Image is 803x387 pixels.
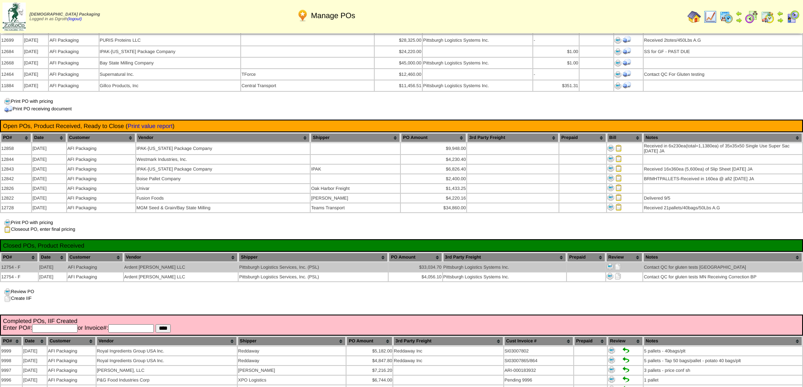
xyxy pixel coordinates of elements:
[504,366,573,375] td: ARI-000183932
[1,366,22,375] td: 9997
[607,273,613,280] img: Print
[504,336,573,346] th: Cust Invoice #
[67,272,123,281] td: AFI Packaging
[3,324,800,333] form: Enter PO#: or Invoice#:
[534,49,578,54] div: $1.00
[99,35,240,45] td: PURIS Proteins LLC
[24,69,48,80] td: [DATE]
[533,35,579,45] td: -
[67,203,135,212] td: AFI Packaging
[239,253,388,262] th: Shipper
[238,347,346,355] td: Reddaway
[136,133,310,142] th: Vendor
[1,155,31,164] td: 12844
[615,37,621,44] img: Print
[347,368,392,373] div: $7,216.20
[615,194,622,201] img: Close PO
[533,69,579,80] td: -
[777,10,784,17] img: arrowleft.gif
[24,35,48,45] td: [DATE]
[423,58,532,68] td: Pittsburgh Logistics Systems Inc.
[124,272,238,281] td: Ardent [PERSON_NAME] LLC
[97,376,237,384] td: P&G Food Industries Corp
[720,10,733,24] img: calendarprod.gif
[99,46,240,57] td: IPAK-[US_STATE] Package Company
[567,253,605,262] th: Prepaid
[1,336,22,346] th: PO#
[23,347,47,355] td: [DATE]
[1,174,31,183] td: 12842
[623,69,631,78] img: Print Receiving Document
[615,83,621,89] img: Print
[241,80,374,91] td: Central Transport
[346,336,392,346] th: PO Amount
[644,336,802,346] th: Notes
[136,184,310,193] td: Univar
[401,157,466,162] div: $4,230.40
[239,263,388,272] td: Pittsburgh Logistics Services, Inc. (PSL)
[30,12,100,17] span: [DEMOGRAPHIC_DATA] Packaging
[736,10,742,17] img: arrowleft.gif
[608,376,615,383] img: Print
[777,17,784,24] img: arrowright.gif
[1,35,23,45] td: 12699
[49,35,98,45] td: AFI Packaging
[99,69,240,80] td: Supernatural Inc.
[4,98,11,105] img: print.gif
[615,165,622,172] img: Close PO
[1,46,23,57] td: 12684
[1,253,38,262] th: PO#
[401,186,466,191] div: $1,433.25
[644,69,802,80] td: Contact QC For Gluten testing
[467,133,559,142] th: 3rd Party Freight
[238,376,346,384] td: XPO Logistics
[32,184,66,193] td: [DATE]
[643,174,802,183] td: BRMHTPALLETS-Received in 160ea @ afi2 [DATE] JA
[534,83,578,88] div: $351.31
[136,165,310,173] td: IPAK-[US_STATE] Package Company
[643,253,802,262] th: Notes
[311,133,400,142] th: Shipper
[48,336,96,346] th: Customer
[615,204,622,211] img: Close PO
[32,165,66,173] td: [DATE]
[623,47,631,55] img: Print Receiving Document
[23,376,47,384] td: [DATE]
[238,366,346,375] td: [PERSON_NAME]
[99,80,240,91] td: Gillco Products, Inc
[99,58,240,68] td: Bay State Milling Company
[67,155,135,164] td: AFI Packaging
[389,265,441,270] div: $33,034.70
[608,366,615,373] img: Print
[401,133,466,142] th: PO Amount
[32,133,66,142] th: Date
[393,336,503,346] th: 3rd Party Freight
[296,9,309,22] img: po.png
[761,10,774,24] img: calendarinout.gif
[347,349,392,354] div: $5,182.00
[39,263,67,272] td: [DATE]
[67,194,135,203] td: AFI Packaging
[3,122,800,130] td: Open POs, Product Received, Ready to Close ( )
[389,275,441,280] div: $4,056.10
[375,49,422,54] div: $24,220.00
[67,165,135,173] td: AFI Packaging
[67,253,123,262] th: Customer
[136,194,310,203] td: Fusion Foods
[393,356,503,365] td: Reddaway Inc
[311,203,400,212] td: Teams Transport
[643,194,802,203] td: Delivered 9/5
[443,263,567,272] td: Pittsburgh Logistics Systems Inc.
[623,347,629,354] img: Set to Handled
[4,105,13,113] img: truck.png
[67,174,135,183] td: AFI Packaging
[786,10,800,24] img: calendarcustomer.gif
[644,347,802,355] td: 5 pallets - 40bags/plt
[423,35,532,45] td: Pittsburgh Logistics Systems Inc.
[401,167,466,172] div: $6,826.40
[607,155,614,162] img: Print
[1,69,23,80] td: 12464
[607,165,614,172] img: Print
[643,203,802,212] td: Received 21pallets/40bags/50Lbs A.G
[1,272,38,281] td: 12754 - F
